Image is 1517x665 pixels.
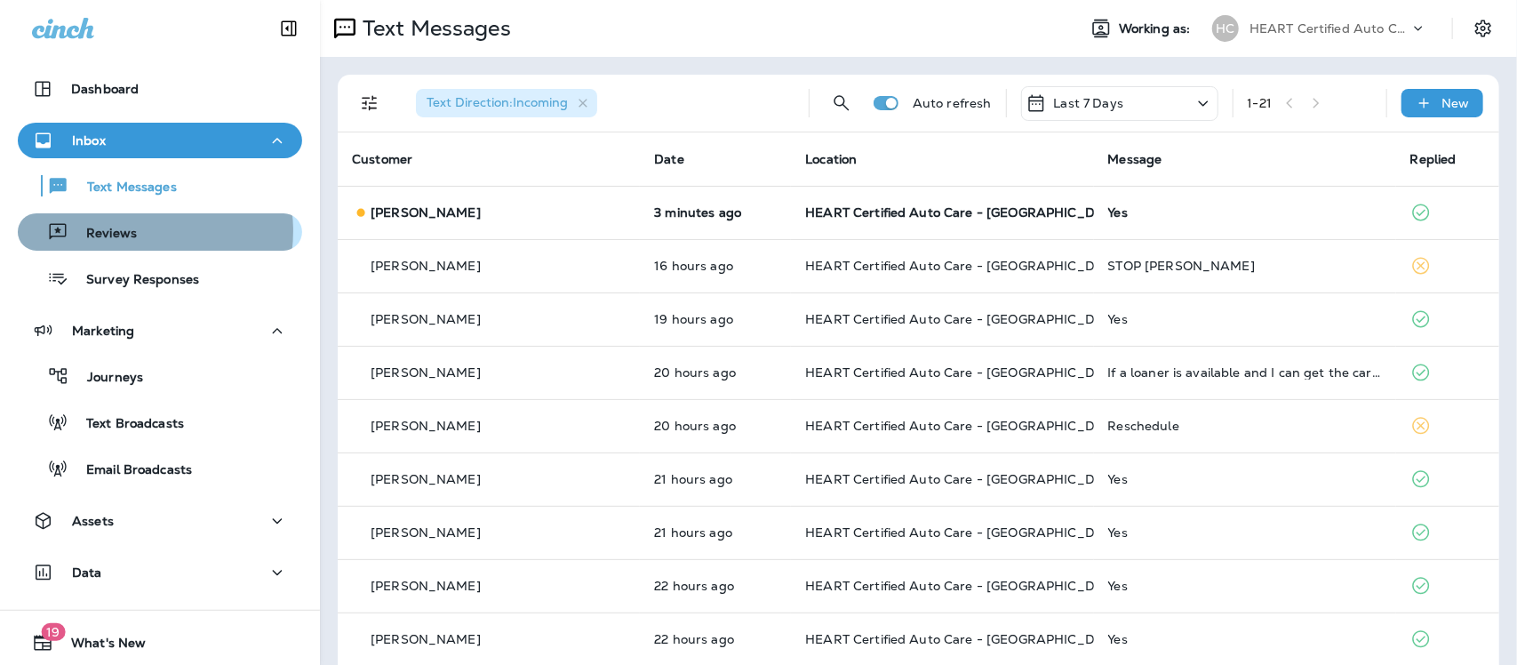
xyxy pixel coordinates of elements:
[18,555,302,590] button: Data
[68,462,192,479] p: Email Broadcasts
[371,579,481,593] p: [PERSON_NAME]
[654,419,777,433] p: Aug 18, 2025 12:27 PM
[352,151,412,167] span: Customer
[18,213,302,251] button: Reviews
[1054,96,1124,110] p: Last 7 Days
[1108,365,1382,380] div: If a loaner is available and I can get the car same day?
[654,151,684,167] span: Date
[805,204,1124,220] span: HEART Certified Auto Care - [GEOGRAPHIC_DATA]
[1250,21,1409,36] p: HEART Certified Auto Care
[1442,96,1470,110] p: New
[71,82,139,96] p: Dashboard
[654,632,777,646] p: Aug 18, 2025 10:47 AM
[18,313,302,349] button: Marketing
[264,11,314,46] button: Collapse Sidebar
[1108,419,1382,433] div: Reschedule
[68,226,137,243] p: Reviews
[654,472,777,486] p: Aug 18, 2025 12:11 PM
[1108,472,1382,486] div: Yes
[1108,632,1382,646] div: Yes
[805,418,1124,434] span: HEART Certified Auto Care - [GEOGRAPHIC_DATA]
[18,450,302,487] button: Email Broadcasts
[18,167,302,204] button: Text Messages
[371,419,481,433] p: [PERSON_NAME]
[18,71,302,107] button: Dashboard
[53,636,146,657] span: What's New
[18,503,302,539] button: Assets
[371,632,481,646] p: [PERSON_NAME]
[371,205,481,220] p: [PERSON_NAME]
[72,565,102,580] p: Data
[352,85,387,121] button: Filters
[416,89,597,117] div: Text Direction:Incoming
[1410,151,1457,167] span: Replied
[654,312,777,326] p: Aug 18, 2025 02:18 PM
[805,365,1124,381] span: HEART Certified Auto Care - [GEOGRAPHIC_DATA]
[371,525,481,540] p: [PERSON_NAME]
[1108,312,1382,326] div: Yes
[72,324,134,338] p: Marketing
[654,259,777,273] p: Aug 18, 2025 04:34 PM
[654,579,777,593] p: Aug 18, 2025 11:08 AM
[18,625,302,661] button: 19What's New
[18,357,302,395] button: Journeys
[18,260,302,297] button: Survey Responses
[371,365,481,380] p: [PERSON_NAME]
[654,525,777,540] p: Aug 18, 2025 11:52 AM
[18,404,302,441] button: Text Broadcasts
[41,623,65,641] span: 19
[1248,96,1273,110] div: 1 - 21
[805,151,857,167] span: Location
[427,94,568,110] span: Text Direction : Incoming
[69,370,143,387] p: Journeys
[1108,205,1382,220] div: Yes
[805,311,1124,327] span: HEART Certified Auto Care - [GEOGRAPHIC_DATA]
[1212,15,1239,42] div: HC
[68,272,199,289] p: Survey Responses
[371,472,481,486] p: [PERSON_NAME]
[68,416,184,433] p: Text Broadcasts
[1108,259,1382,273] div: STOP Michael Jackson
[805,471,1124,487] span: HEART Certified Auto Care - [GEOGRAPHIC_DATA]
[1108,151,1162,167] span: Message
[1467,12,1499,44] button: Settings
[69,180,177,196] p: Text Messages
[913,96,992,110] p: Auto refresh
[18,123,302,158] button: Inbox
[72,133,106,148] p: Inbox
[355,15,511,42] p: Text Messages
[824,85,859,121] button: Search Messages
[1119,21,1194,36] span: Working as:
[805,258,1124,274] span: HEART Certified Auto Care - [GEOGRAPHIC_DATA]
[371,259,481,273] p: [PERSON_NAME]
[805,578,1124,594] span: HEART Certified Auto Care - [GEOGRAPHIC_DATA]
[371,312,481,326] p: [PERSON_NAME]
[654,205,777,220] p: Aug 19, 2025 09:16 AM
[654,365,777,380] p: Aug 18, 2025 01:10 PM
[1108,525,1382,540] div: Yes
[72,514,114,528] p: Assets
[805,525,1124,541] span: HEART Certified Auto Care - [GEOGRAPHIC_DATA]
[805,631,1124,647] span: HEART Certified Auto Care - [GEOGRAPHIC_DATA]
[1108,579,1382,593] div: Yes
